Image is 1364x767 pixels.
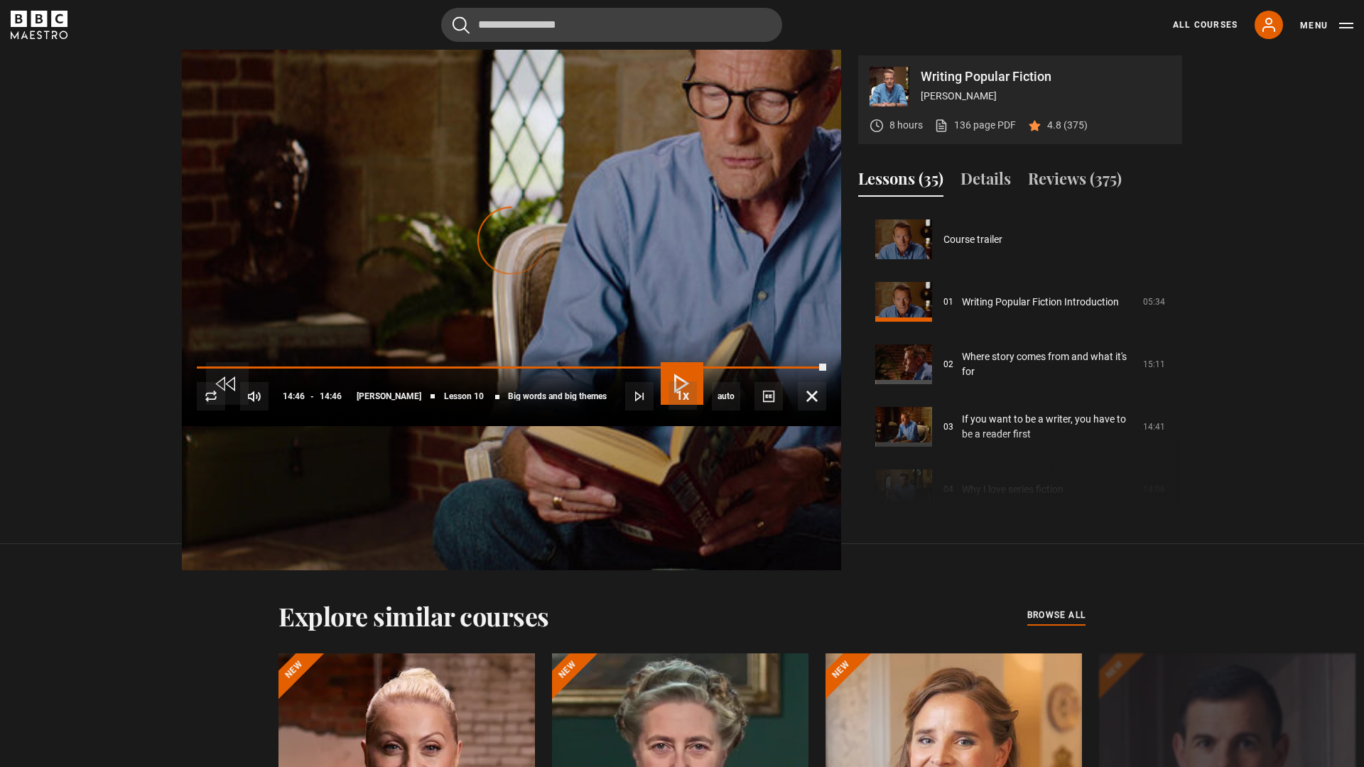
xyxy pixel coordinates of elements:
[320,383,342,409] span: 14:46
[278,601,549,631] h2: Explore similar courses
[1027,608,1086,622] span: browse all
[283,383,305,409] span: 14:46
[669,381,697,410] button: Playback Rate
[310,391,314,401] span: -
[934,118,1016,133] a: 136 page PDF
[962,349,1135,379] a: Where story comes from and what it's for
[921,70,1171,83] p: Writing Popular Fiction
[197,366,826,369] div: Progress Bar
[960,167,1011,197] button: Details
[712,382,740,410] span: auto
[197,382,225,410] button: Replay
[1300,18,1353,33] button: Toggle navigation
[798,382,826,410] button: Fullscreen
[453,16,470,34] button: Submit the search query
[240,382,269,410] button: Mute
[962,412,1135,442] a: If you want to be a writer, you have to be a reader first
[508,392,607,401] span: Big words and big themes
[921,89,1171,104] p: [PERSON_NAME]
[1028,167,1122,197] button: Reviews (375)
[182,55,841,426] video-js: Video Player
[441,8,782,42] input: Search
[889,118,923,133] p: 8 hours
[858,167,943,197] button: Lessons (35)
[712,382,740,410] div: Current quality: 1080p
[754,382,783,410] button: Captions
[11,11,67,39] svg: BBC Maestro
[625,382,654,410] button: Next Lesson
[444,392,484,401] span: Lesson 10
[1027,608,1086,624] a: browse all
[1173,18,1238,31] a: All Courses
[943,232,1002,247] a: Course trailer
[962,295,1119,310] a: Writing Popular Fiction Introduction
[1047,118,1088,133] p: 4.8 (375)
[357,392,421,401] span: [PERSON_NAME]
